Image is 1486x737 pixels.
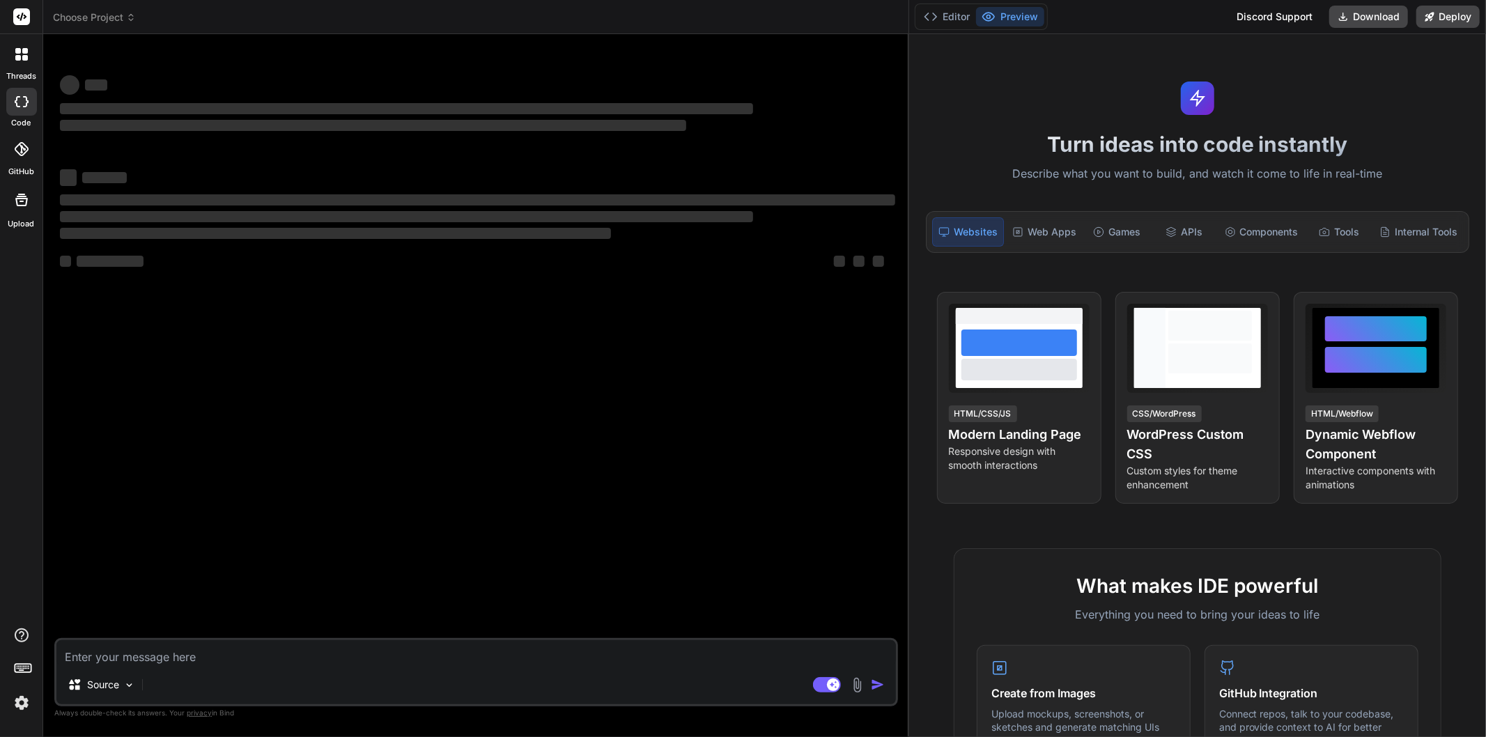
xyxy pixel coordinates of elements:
button: Deploy [1416,6,1480,28]
button: Preview [976,7,1044,26]
span: ‌ [60,211,753,222]
h4: Dynamic Webflow Component [1306,425,1446,464]
p: Always double-check its answers. Your in Bind [54,706,898,720]
p: Source [87,678,119,692]
div: Internal Tools [1374,217,1463,247]
span: ‌ [60,169,77,186]
div: Web Apps [1007,217,1082,247]
img: Pick Models [123,679,135,691]
h4: Create from Images [991,685,1176,701]
span: ‌ [60,256,71,267]
label: threads [6,70,36,82]
label: code [12,117,31,129]
p: Custom styles for theme enhancement [1127,464,1268,492]
h4: Modern Landing Page [949,425,1090,444]
span: ‌ [60,194,895,205]
label: Upload [8,218,35,230]
div: Websites [932,217,1004,247]
img: attachment [849,677,865,693]
p: Interactive components with animations [1306,464,1446,492]
div: HTML/Webflow [1306,405,1379,422]
span: ‌ [834,256,845,267]
span: ‌ [85,79,107,91]
span: ‌ [60,75,79,95]
button: Download [1329,6,1408,28]
label: GitHub [8,166,34,178]
div: Tools [1307,217,1371,247]
h1: Turn ideas into code instantly [918,132,1478,157]
span: ‌ [60,228,611,239]
h4: WordPress Custom CSS [1127,425,1268,464]
span: ‌ [60,103,753,114]
div: HTML/CSS/JS [949,405,1017,422]
button: Editor [918,7,976,26]
span: ‌ [77,256,144,267]
span: ‌ [82,172,127,183]
img: icon [871,678,885,692]
p: Everything you need to bring your ideas to life [977,606,1418,623]
div: Games [1085,217,1149,247]
h2: What makes IDE powerful [977,571,1418,600]
div: Components [1219,217,1304,247]
img: settings [10,691,33,715]
span: Choose Project [53,10,136,24]
p: Describe what you want to build, and watch it come to life in real-time [918,165,1478,183]
div: Discord Support [1228,6,1321,28]
h4: GitHub Integration [1219,685,1404,701]
span: ‌ [853,256,865,267]
div: APIs [1152,217,1216,247]
p: Responsive design with smooth interactions [949,444,1090,472]
span: privacy [187,708,212,717]
span: ‌ [873,256,884,267]
span: ‌ [60,120,686,131]
div: CSS/WordPress [1127,405,1202,422]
